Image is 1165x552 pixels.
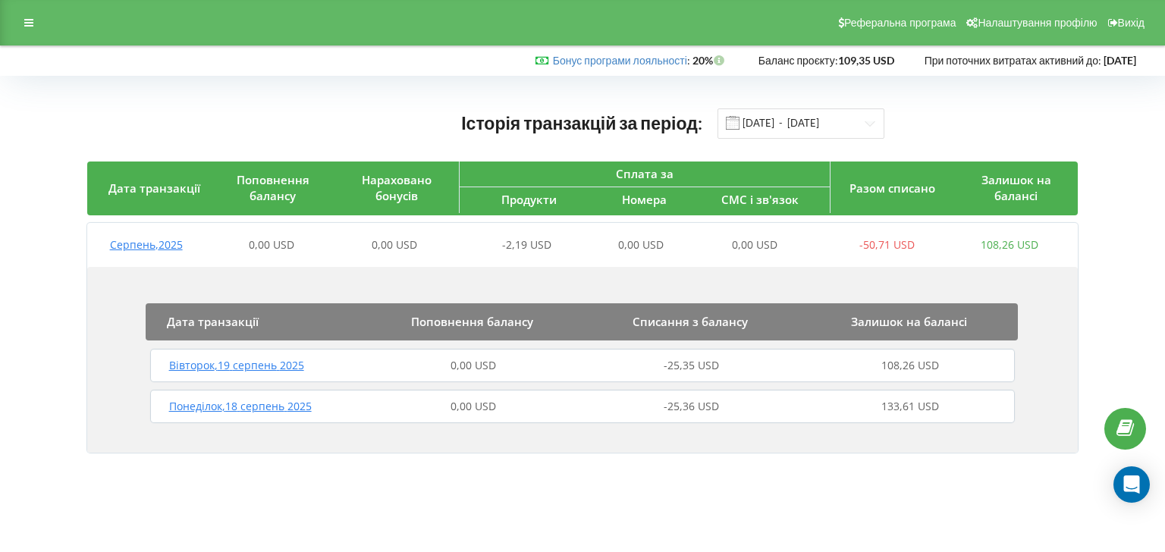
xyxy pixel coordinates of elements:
span: Вівторок , 19 серпень 2025 [169,358,304,372]
strong: 109,35 USD [838,54,894,67]
span: СМС і зв'язок [721,192,799,207]
span: Залишок на балансі [851,314,967,329]
span: -2,19 USD [502,237,551,252]
span: Поповнення балансу [237,172,309,203]
span: Продукти [501,192,557,207]
span: 108,26 USD [981,237,1038,252]
span: Разом списано [849,180,935,196]
span: -25,36 USD [664,399,719,413]
span: 0,00 USD [451,358,496,372]
span: Дата транзакції [167,314,259,329]
span: 0,00 USD [451,399,496,413]
span: Нараховано бонусів [362,172,432,203]
span: 0,00 USD [732,237,777,252]
span: : [553,54,690,67]
span: Дата транзакції [108,180,200,196]
span: -25,35 USD [664,358,719,372]
span: Історія транзакцій за період: [461,112,702,133]
span: 133,61 USD [881,399,939,413]
span: Серпень , 2025 [110,237,183,252]
span: 0,00 USD [249,237,294,252]
span: 0,00 USD [372,237,417,252]
strong: 20% [692,54,728,67]
span: Вихід [1118,17,1145,29]
span: Баланс проєкту: [758,54,838,67]
span: Реферальна програма [844,17,956,29]
span: -50,71 USD [859,237,915,252]
span: Номера [622,192,667,207]
span: Поповнення балансу [411,314,533,329]
span: 0,00 USD [618,237,664,252]
span: Сплата за [616,166,674,181]
span: Залишок на балансі [981,172,1051,203]
span: При поточних витратах активний до: [925,54,1101,67]
a: Бонус програми лояльності [553,54,687,67]
span: Налаштування профілю [978,17,1097,29]
span: Понеділок , 18 серпень 2025 [169,399,312,413]
span: 108,26 USD [881,358,939,372]
div: Open Intercom Messenger [1113,466,1150,503]
strong: [DATE] [1104,54,1136,67]
span: Списання з балансу [633,314,748,329]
